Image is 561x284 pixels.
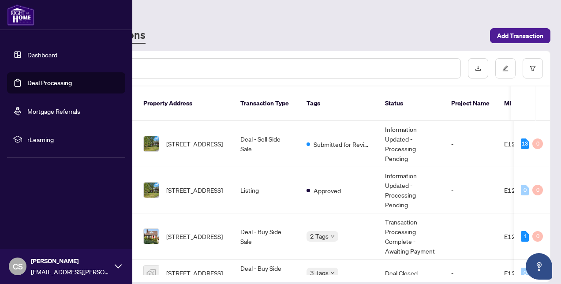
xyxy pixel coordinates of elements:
[299,86,378,121] th: Tags
[13,260,23,273] span: CS
[526,253,552,280] button: Open asap
[166,139,223,149] span: [STREET_ADDRESS]
[504,140,539,148] span: E12420676
[497,86,550,121] th: MLS #
[523,58,543,78] button: filter
[233,213,299,260] td: Deal - Buy Side Sale
[310,231,329,241] span: 2 Tags
[521,231,529,242] div: 1
[144,229,159,244] img: thumbnail-img
[166,268,223,278] span: [STREET_ADDRESS]
[521,138,529,149] div: 13
[27,79,72,87] a: Deal Processing
[497,29,543,43] span: Add Transaction
[144,136,159,151] img: thumbnail-img
[330,234,335,239] span: down
[504,186,539,194] span: E12420676
[314,139,371,149] span: Submitted for Review
[31,256,110,266] span: [PERSON_NAME]
[444,86,497,121] th: Project Name
[31,267,110,277] span: [EMAIL_ADDRESS][PERSON_NAME][DOMAIN_NAME]
[490,28,550,43] button: Add Transaction
[378,86,444,121] th: Status
[521,268,529,278] div: 0
[444,167,497,213] td: -
[27,135,119,144] span: rLearning
[504,232,539,240] span: E12329510
[144,265,159,280] img: thumbnail-img
[495,58,516,78] button: edit
[27,51,57,59] a: Dashboard
[521,185,529,195] div: 0
[504,269,539,277] span: E12143404
[7,4,34,26] img: logo
[532,231,543,242] div: 0
[136,86,233,121] th: Property Address
[314,186,341,195] span: Approved
[378,213,444,260] td: Transaction Processing Complete - Awaiting Payment
[233,167,299,213] td: Listing
[330,271,335,275] span: down
[378,121,444,167] td: Information Updated - Processing Pending
[166,185,223,195] span: [STREET_ADDRESS]
[532,138,543,149] div: 0
[310,268,329,278] span: 3 Tags
[502,65,509,71] span: edit
[532,185,543,195] div: 0
[144,183,159,198] img: thumbnail-img
[444,213,497,260] td: -
[233,86,299,121] th: Transaction Type
[233,121,299,167] td: Deal - Sell Side Sale
[378,167,444,213] td: Information Updated - Processing Pending
[475,65,481,71] span: download
[166,232,223,241] span: [STREET_ADDRESS]
[468,58,488,78] button: download
[444,121,497,167] td: -
[530,65,536,71] span: filter
[27,107,80,115] a: Mortgage Referrals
